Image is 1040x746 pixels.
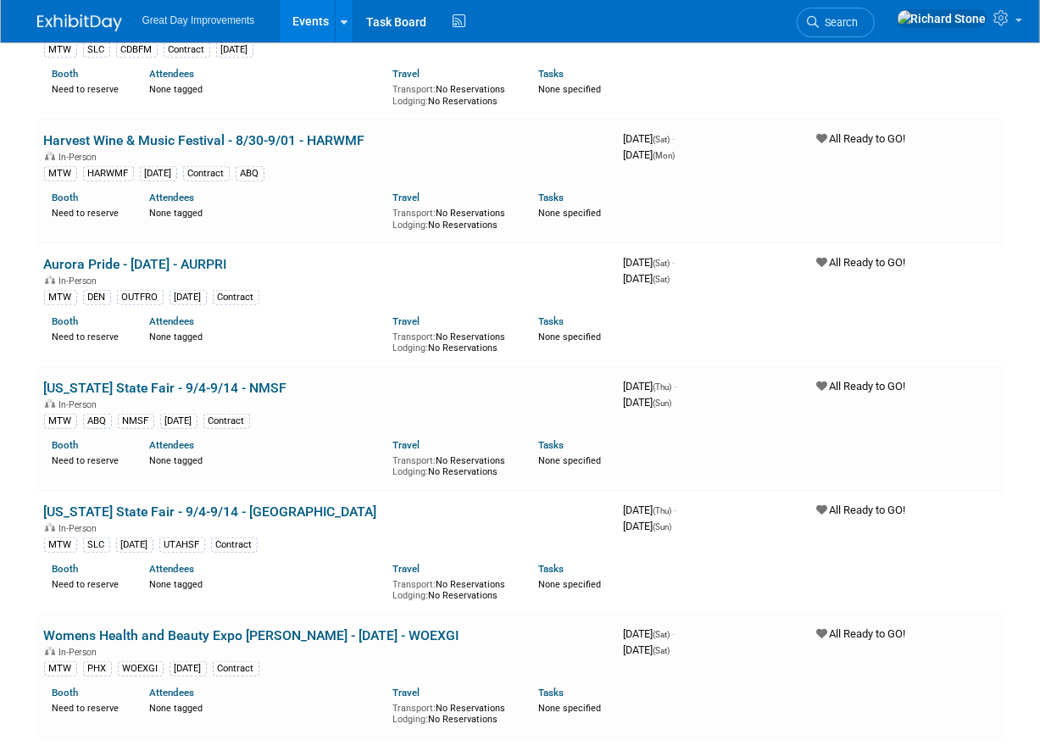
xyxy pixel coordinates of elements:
span: [DATE] [624,504,677,516]
div: Need to reserve [53,204,125,220]
a: Booth [53,439,79,451]
span: Transport: [392,208,436,219]
span: All Ready to GO! [817,627,906,640]
div: Contract [183,166,230,181]
span: [DATE] [624,256,676,269]
span: - [675,504,677,516]
span: [DATE] [624,520,672,532]
span: None specified [538,579,601,590]
div: Need to reserve [53,699,125,715]
span: None specified [538,703,601,714]
div: None tagged [149,699,380,715]
a: Booth [53,68,79,80]
div: None tagged [149,81,380,96]
a: Travel [392,68,420,80]
span: - [673,132,676,145]
div: Need to reserve [53,452,125,467]
span: (Sat) [653,275,670,284]
img: Richard Stone [897,9,987,28]
a: Booth [53,687,79,699]
div: None tagged [149,328,380,343]
a: Search [797,8,875,37]
img: In-Person Event [45,523,55,532]
img: In-Person Event [45,276,55,284]
div: ABQ [236,166,264,181]
span: All Ready to GO! [817,256,906,269]
div: [DATE] [116,537,153,553]
div: [DATE] [160,414,197,429]
div: No Reservations No Reservations [392,81,513,107]
div: Need to reserve [53,81,125,96]
img: In-Person Event [45,647,55,655]
a: Travel [392,315,420,327]
a: Booth [53,563,79,575]
div: SLC [83,537,110,553]
div: PHX [83,661,112,676]
span: (Sun) [653,522,672,532]
div: MTW [44,537,77,553]
div: MTW [44,166,77,181]
span: In-Person [59,523,103,534]
div: No Reservations No Reservations [392,204,513,231]
span: - [673,627,676,640]
div: Contract [211,537,258,553]
span: None specified [538,84,601,95]
span: In-Person [59,276,103,287]
span: [DATE] [624,627,676,640]
div: SLC [83,42,110,58]
a: Aurora Pride - [DATE] - AURPRI [44,256,227,272]
div: No Reservations No Reservations [392,699,513,726]
span: Transport: [392,703,436,714]
span: (Thu) [653,506,672,515]
span: [DATE] [624,148,676,161]
div: Contract [164,42,210,58]
a: Booth [53,315,79,327]
a: [US_STATE] State Fair - 9/4-9/14 - [GEOGRAPHIC_DATA] [44,504,377,520]
div: NMSF [118,414,154,429]
div: OUTFRO [117,290,164,305]
div: [DATE] [170,290,207,305]
div: None tagged [149,204,380,220]
div: ABQ [83,414,112,429]
a: Attendees [149,687,194,699]
div: HARWMF [83,166,134,181]
span: (Sat) [653,630,670,639]
a: Tasks [538,687,564,699]
span: All Ready to GO! [817,380,906,392]
span: Search [820,16,859,29]
a: [US_STATE] State Fair - 9/4-9/14 - NMSF [44,380,287,396]
div: Contract [213,661,259,676]
a: Travel [392,563,420,575]
span: None specified [538,455,601,466]
div: UTAHSF [159,537,205,553]
div: MTW [44,661,77,676]
div: None tagged [149,452,380,467]
a: Tasks [538,315,564,327]
span: Great Day Improvements [142,14,255,26]
img: In-Person Event [45,152,55,160]
a: Attendees [149,563,194,575]
span: (Sat) [653,646,670,655]
a: Womens Health and Beauty Expo [PERSON_NAME] - [DATE] - WOEXGI [44,627,459,643]
a: Attendees [149,315,194,327]
div: Need to reserve [53,328,125,343]
span: (Thu) [653,382,672,392]
span: Lodging: [392,96,428,107]
span: [DATE] [624,272,670,285]
span: None specified [538,331,601,342]
span: [DATE] [624,380,677,392]
span: Lodging: [392,220,428,231]
span: Transport: [392,579,436,590]
div: DEN [83,290,111,305]
span: - [675,380,677,392]
a: Travel [392,192,420,203]
span: [DATE] [624,643,670,656]
a: Booth [53,192,79,203]
span: [DATE] [624,396,672,409]
a: Attendees [149,192,194,203]
a: Attendees [149,439,194,451]
a: Travel [392,687,420,699]
div: No Reservations No Reservations [392,576,513,602]
span: [DATE] [624,132,676,145]
a: Tasks [538,563,564,575]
